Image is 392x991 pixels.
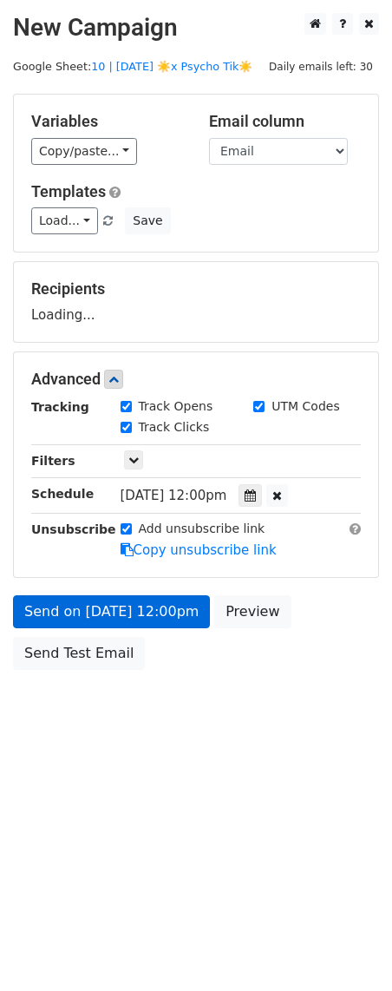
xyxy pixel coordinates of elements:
label: Add unsubscribe link [139,520,265,538]
strong: Unsubscribe [31,522,116,536]
a: Copy/paste... [31,138,137,165]
strong: Filters [31,454,75,468]
label: UTM Codes [271,397,339,416]
label: Track Clicks [139,418,210,436]
strong: Schedule [31,487,94,501]
span: Daily emails left: 30 [263,57,379,76]
h5: Advanced [31,370,361,389]
a: Send on [DATE] 12:00pm [13,595,210,628]
a: Load... [31,207,98,234]
a: Templates [31,182,106,200]
h5: Recipients [31,279,361,299]
a: Send Test Email [13,637,145,670]
small: Google Sheet: [13,60,253,73]
iframe: Chat Widget [305,908,392,991]
h2: New Campaign [13,13,379,43]
h5: Variables [31,112,183,131]
a: 10 | [DATE] ☀️x Psycho Tik☀️ [91,60,252,73]
span: [DATE] 12:00pm [121,488,227,503]
label: Track Opens [139,397,213,416]
a: Daily emails left: 30 [263,60,379,73]
button: Save [125,207,170,234]
div: Loading... [31,279,361,325]
a: Preview [214,595,291,628]
strong: Tracking [31,400,89,414]
a: Copy unsubscribe link [121,542,277,558]
h5: Email column [209,112,361,131]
